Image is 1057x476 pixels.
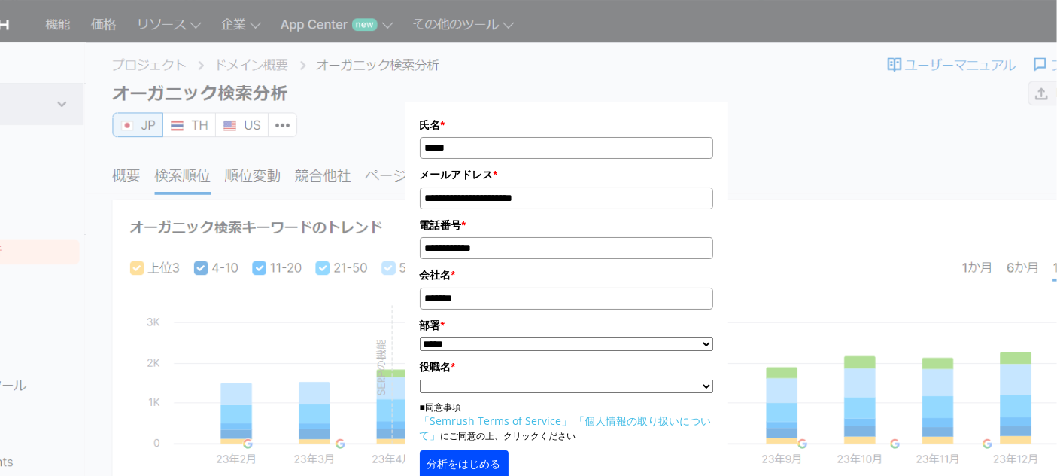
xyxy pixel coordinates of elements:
a: 「個人情報の取り扱いについて」 [420,413,712,442]
label: 電話番号 [420,217,713,233]
label: 役職名 [420,359,713,375]
label: 部署 [420,317,713,334]
label: メールアドレス [420,166,713,183]
p: ■同意事項 にご同意の上、クリックください [420,401,713,443]
label: 氏名 [420,117,713,133]
a: 「Semrush Terms of Service」 [420,413,573,428]
label: 会社名 [420,267,713,283]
